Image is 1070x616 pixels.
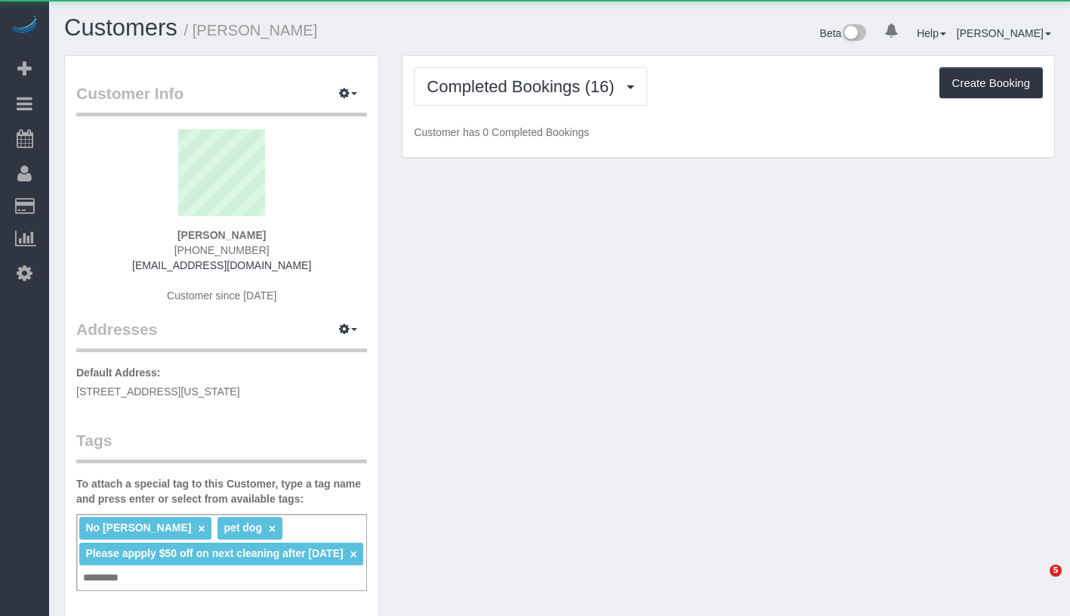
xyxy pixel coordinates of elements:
[64,14,177,41] a: Customers
[9,15,39,36] img: Automaid Logo
[76,365,161,380] label: Default Address:
[184,22,318,39] small: / [PERSON_NAME]
[841,24,866,44] img: New interface
[269,522,276,535] a: ×
[1050,565,1062,577] span: 5
[76,476,367,506] label: To attach a special tag to this Customer, type a tag name and press enter or select from availabl...
[85,547,343,559] span: Please appply $50 off on next cleaning after [DATE]
[414,67,646,106] button: Completed Bookings (16)
[174,244,270,256] span: [PHONE_NUMBER]
[85,522,191,534] span: No [PERSON_NAME]
[76,82,367,116] legend: Customer Info
[1019,565,1055,601] iframe: Intercom live chat
[198,522,205,535] a: ×
[76,385,240,398] span: [STREET_ADDRESS][US_STATE]
[939,67,1043,99] button: Create Booking
[957,27,1051,39] a: [PERSON_NAME]
[427,77,621,96] span: Completed Bookings (16)
[414,125,1043,140] p: Customer has 0 Completed Bookings
[820,27,867,39] a: Beta
[224,522,262,534] span: pet dog
[350,548,357,561] a: ×
[76,429,367,463] legend: Tags
[167,289,276,302] span: Customer since [DATE]
[177,229,266,241] strong: [PERSON_NAME]
[917,27,946,39] a: Help
[132,259,311,271] a: [EMAIL_ADDRESS][DOMAIN_NAME]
